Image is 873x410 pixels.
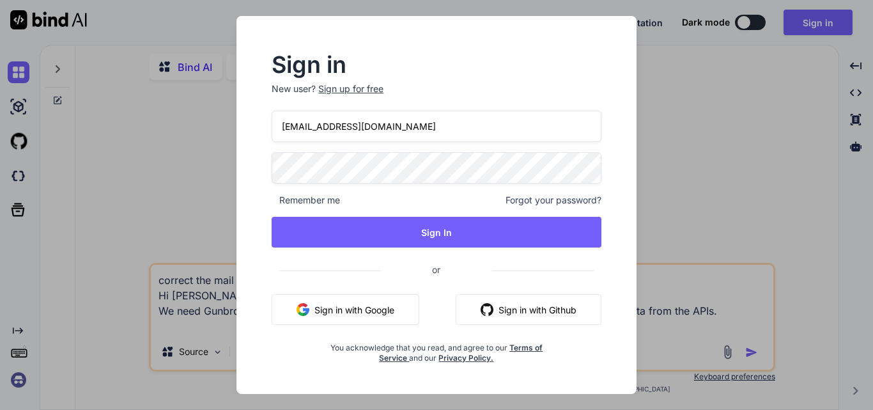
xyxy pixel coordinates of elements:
div: You acknowledge that you read, and agree to our and our [327,335,546,363]
button: Sign in with Google [272,294,419,325]
button: Sign In [272,217,601,248]
input: Login or Email [272,111,601,142]
h2: Sign in [272,54,601,75]
img: google [297,303,309,316]
p: New user? [272,83,601,111]
span: Remember me [272,194,340,207]
img: github [481,303,493,316]
a: Privacy Policy. [438,353,493,363]
a: Terms of Service [379,343,543,363]
span: Forgot your password? [506,194,601,207]
button: Sign in with Github [456,294,601,325]
div: Sign up for free [318,83,383,95]
span: or [381,254,491,285]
